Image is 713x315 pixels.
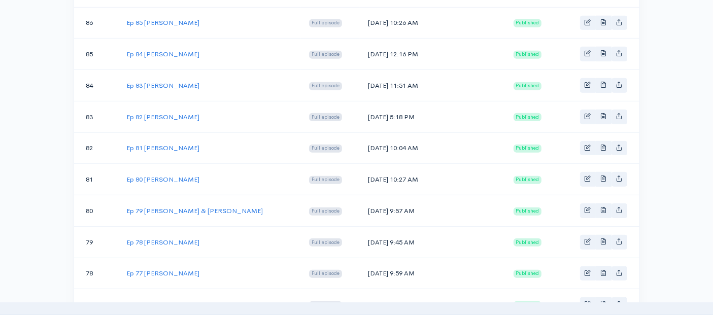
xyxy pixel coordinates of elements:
a: Ep 83 [PERSON_NAME] [126,81,199,90]
span: Full episode [309,82,342,90]
td: 78 [74,258,119,289]
div: Basic example [580,203,627,218]
span: Full episode [309,176,342,184]
span: Full episode [309,113,342,121]
a: Ep 79 [PERSON_NAME] & [PERSON_NAME] [126,206,263,215]
td: 80 [74,195,119,227]
span: Full episode [309,207,342,216]
div: Basic example [580,78,627,93]
span: Published [514,51,542,59]
a: Ep 85 [PERSON_NAME] [126,18,199,27]
td: 86 [74,7,119,39]
div: Basic example [580,110,627,124]
td: 79 [74,226,119,258]
td: [DATE] 10:26 AM [360,7,505,39]
td: [DATE] 5:18 PM [360,101,505,132]
div: Basic example [580,235,627,250]
td: [DATE] 9:45 AM [360,226,505,258]
span: Published [514,145,542,153]
span: Full episode [309,238,342,247]
span: Published [514,113,542,121]
td: [DATE] 9:59 AM [360,258,505,289]
div: Basic example [580,266,627,281]
span: Published [514,301,542,309]
td: [DATE] 11:51 AM [360,70,505,101]
td: [DATE] 10:04 AM [360,132,505,164]
span: Full episode [309,301,342,309]
td: 83 [74,101,119,132]
a: Ep 81 [PERSON_NAME] [126,144,199,152]
span: Full episode [309,51,342,59]
td: [DATE] 9:57 AM [360,195,505,227]
span: Published [514,176,542,184]
div: Basic example [580,141,627,156]
td: 85 [74,39,119,70]
div: Basic example [580,47,627,61]
td: 82 [74,132,119,164]
span: Published [514,238,542,247]
div: Basic example [580,16,627,30]
span: Full episode [309,270,342,278]
span: Full episode [309,145,342,153]
td: 81 [74,164,119,195]
a: Ep 80 [PERSON_NAME] [126,175,199,184]
a: Ep 76 [PERSON_NAME] [126,300,199,309]
a: Ep 82 [PERSON_NAME] [126,113,199,121]
span: Published [514,207,542,216]
span: Published [514,19,542,27]
div: Basic example [580,172,627,187]
div: Basic example [580,297,627,312]
a: Ep 77 [PERSON_NAME] [126,269,199,277]
span: Published [514,270,542,278]
a: Ep 84 [PERSON_NAME] [126,50,199,58]
td: 84 [74,70,119,101]
a: Ep 78 [PERSON_NAME] [126,238,199,247]
td: [DATE] 10:27 AM [360,164,505,195]
span: Published [514,82,542,90]
td: [DATE] 12:16 PM [360,39,505,70]
span: Full episode [309,19,342,27]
